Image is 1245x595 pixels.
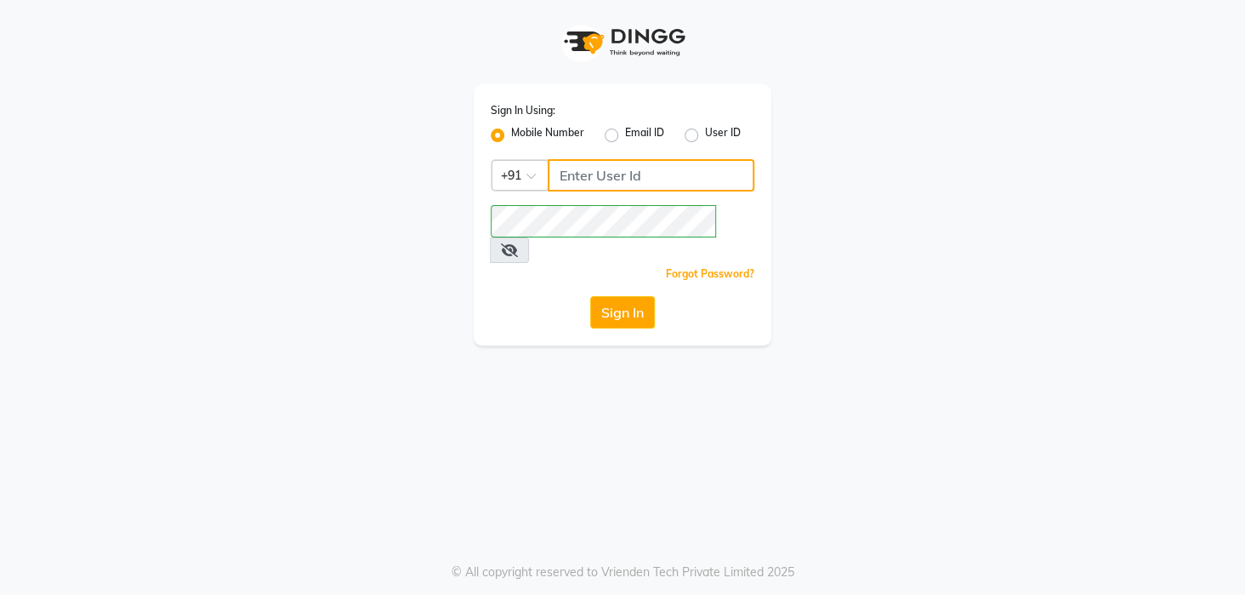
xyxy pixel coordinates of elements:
[491,103,555,118] label: Sign In Using:
[511,125,584,146] label: Mobile Number
[666,267,754,280] a: Forgot Password?
[705,125,741,146] label: User ID
[554,17,691,67] img: logo1.svg
[625,125,664,146] label: Email ID
[590,296,655,329] button: Sign In
[548,159,754,192] input: Username
[491,205,716,237] input: Username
